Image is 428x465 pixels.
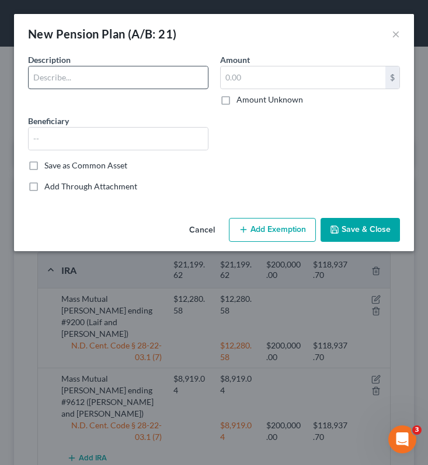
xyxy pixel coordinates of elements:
[221,66,386,89] input: 0.00
[28,26,176,42] div: New Pension Plan (A/B: 21)
[29,128,208,150] input: --
[236,94,303,105] label: Amount Unknown
[220,54,250,66] label: Amount
[44,181,137,192] label: Add Through Attachment
[29,66,208,89] input: Describe...
[388,425,416,453] iframe: Intercom live chat
[321,218,400,242] button: Save & Close
[385,66,399,89] div: $
[180,219,224,242] button: Cancel
[44,160,127,171] label: Save as Common Asset
[28,115,69,127] label: Beneficiary
[412,425,422,435] span: 3
[229,218,316,242] button: Add Exemption
[392,27,400,41] button: ×
[28,55,71,65] span: Description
